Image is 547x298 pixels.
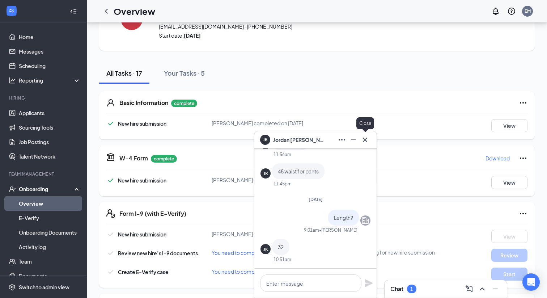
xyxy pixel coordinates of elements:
[106,249,115,257] svg: Checkmark
[463,283,475,295] button: ComposeMessage
[519,209,527,218] svg: Ellipses
[273,136,324,144] span: Jordan [PERSON_NAME]
[118,120,166,127] span: New hire submission
[525,8,531,14] div: EM
[19,211,81,225] a: E-Verify
[106,68,142,77] div: All Tasks · 17
[159,32,440,39] span: Start date:
[309,197,323,202] span: [DATE]
[338,135,346,144] svg: Ellipses
[19,30,81,44] a: Home
[319,227,357,233] span: • [PERSON_NAME]
[212,177,303,183] span: [PERSON_NAME] completed on [DATE]
[106,209,115,218] svg: FormI9EVerifyIcon
[263,246,268,252] div: JK
[212,120,303,126] span: [PERSON_NAME] completed on [DATE]
[9,171,79,177] div: Team Management
[489,283,501,295] button: Minimize
[102,7,111,16] svg: ChevronLeft
[491,119,527,132] button: View
[19,240,81,254] a: Activity log
[491,176,527,189] button: View
[118,231,166,238] span: New hire submission
[361,249,435,256] span: Waiting for new hire submission
[334,214,353,221] span: Length?
[119,99,168,107] h5: Basic Information
[212,249,264,256] span: You need to complete
[349,135,358,144] svg: Minimize
[278,168,319,175] span: 48 waist for pants
[519,154,527,163] svg: Ellipses
[106,230,115,239] svg: Checkmark
[507,7,516,16] svg: QuestionInfo
[19,135,81,149] a: Job Postings
[19,59,81,73] a: Scheduling
[491,7,500,16] svg: Notifications
[184,32,201,39] strong: [DATE]
[9,77,16,84] svg: Analysis
[410,286,413,292] div: 1
[9,284,16,291] svg: Settings
[19,120,81,135] a: Sourcing Tools
[278,244,284,250] span: 32
[164,68,205,77] div: Your Tasks · 5
[19,149,81,164] a: Talent Network
[106,268,115,276] svg: Checkmark
[478,285,487,293] svg: ChevronUp
[19,269,81,283] a: Documents
[361,135,369,144] svg: Cross
[491,230,527,243] button: View
[9,95,79,101] div: Hiring
[356,117,374,129] div: Close
[212,231,299,237] span: [PERSON_NAME] needs to complete
[19,284,69,291] div: Switch to admin view
[119,154,148,162] h5: W-4 Form
[118,250,198,256] span: Review new hire’s I-9 documents
[151,155,177,163] p: complete
[364,279,373,287] svg: Plane
[263,171,268,177] div: JK
[106,152,115,161] svg: TaxGovernmentIcon
[465,285,474,293] svg: ComposeMessage
[359,134,371,146] button: Cross
[106,119,115,128] svg: Checkmark
[491,268,527,281] button: Start
[118,177,166,184] span: New hire submission
[118,269,169,275] span: Create E-Verify case
[19,44,81,59] a: Messages
[106,176,115,185] svg: Checkmark
[336,134,348,146] button: Ellipses
[19,196,81,211] a: Overview
[273,181,292,187] div: 11:45pm
[522,273,540,291] div: Open Intercom Messenger
[273,151,291,158] div: 11:56am
[390,285,403,293] h3: Chat
[476,283,488,295] button: ChevronUp
[70,8,77,15] svg: Collapse
[119,210,186,218] h5: Form I-9 (with E-Verify)
[519,98,527,107] svg: Ellipses
[19,254,81,269] a: Team
[485,152,510,164] button: Download
[212,268,264,275] span: You need to complete
[8,7,15,14] svg: WorkstreamLogo
[491,285,500,293] svg: Minimize
[348,134,359,146] button: Minimize
[304,227,319,233] div: 9:01am
[9,185,16,193] svg: UserCheck
[171,100,197,107] p: complete
[19,106,81,120] a: Applicants
[491,249,527,262] button: Review
[273,256,291,263] div: 10:51am
[106,98,115,107] svg: User
[19,185,75,193] div: Onboarding
[485,155,510,162] p: Download
[159,23,440,30] span: [EMAIL_ADDRESS][DOMAIN_NAME] · [PHONE_NUMBER]
[19,77,81,84] div: Reporting
[361,216,370,225] svg: Company
[114,5,155,17] h1: Overview
[19,225,81,240] a: Onboarding Documents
